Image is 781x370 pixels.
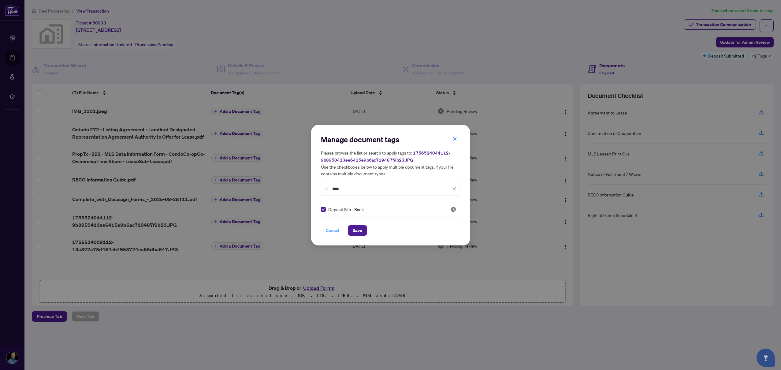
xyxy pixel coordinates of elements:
span: close [452,187,456,191]
span: Save [353,226,362,235]
span: Cancel [326,226,339,235]
h2: Manage document tags [321,135,460,144]
h5: Please browse the list or search to apply tags to: Use the checkboxes below to apply multiple doc... [321,149,460,177]
span: close [453,137,457,141]
button: Open asap [757,349,775,367]
span: Deposit Slip - Bank [328,206,364,213]
button: Save [348,225,367,236]
span: Pending Review [450,206,456,212]
img: status [450,206,456,212]
span: 1756524044112-9b8950413ee6415e9b6ac719487f9b23.JPG [321,150,450,163]
button: Cancel [321,225,344,236]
